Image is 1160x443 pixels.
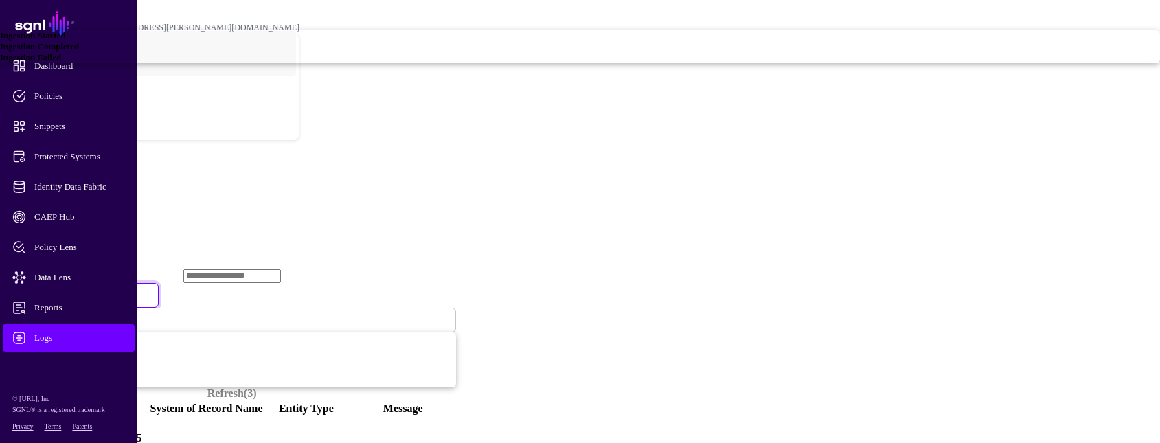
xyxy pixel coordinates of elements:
h2: Logs [5,161,1155,180]
span: Data Lens [12,271,147,284]
a: SGNL [8,8,129,38]
a: Policy Lens [3,234,135,261]
span: CAEP Hub [12,210,147,224]
span: Reports [12,301,147,315]
span: Logs [12,331,147,345]
div: [PERSON_NAME][EMAIL_ADDRESS][PERSON_NAME][DOMAIN_NAME] [27,23,299,33]
a: Patents [72,422,92,430]
a: Admin [3,354,135,382]
a: Logs [3,324,135,352]
th: Message [349,402,457,416]
a: POC [28,71,299,115]
span: Policies [12,89,147,103]
a: Data Lens [3,264,135,291]
span: Protected Systems [12,150,147,163]
a: Policies [3,82,135,110]
span: Snippets [12,120,147,133]
div: Log out [28,120,299,130]
p: © [URL], Inc [12,394,125,405]
span: Policy Lens [12,240,147,254]
th: Entity Type [264,402,348,416]
a: Terms [45,422,62,430]
a: Dashboard [3,52,135,80]
span: Identity Data Fabric [12,180,147,194]
a: Reports [3,294,135,321]
th: System of Record Name [150,402,264,416]
a: CAEP Hub [3,203,135,231]
a: Refresh (3) [207,387,257,399]
a: Privacy [12,422,34,430]
p: SGNL® is a registered trademark [12,405,125,416]
a: Snippets [3,113,135,140]
a: Protected Systems [3,143,135,170]
span: Dashboard [12,59,147,73]
a: Identity Data Fabric [3,173,135,201]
